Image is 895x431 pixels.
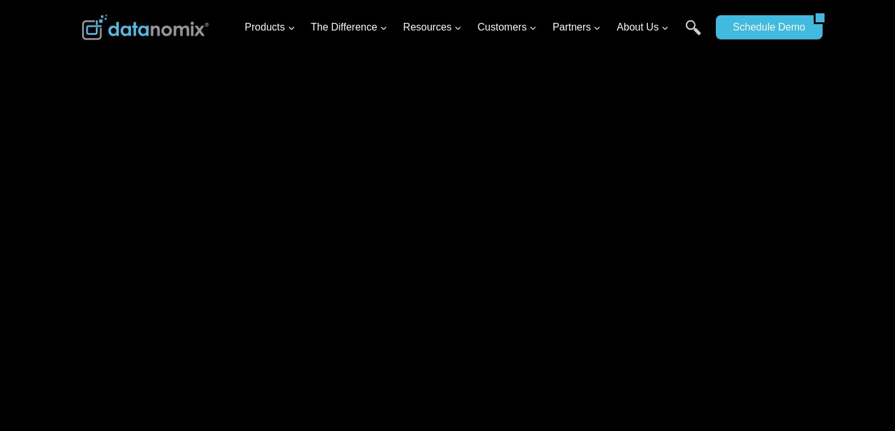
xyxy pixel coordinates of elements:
span: The Difference [311,19,387,36]
img: Datanomix [82,15,209,40]
span: Customers [478,19,537,36]
nav: Primary Navigation [239,7,710,48]
span: About Us [617,19,669,36]
span: Partners [553,19,601,36]
a: Schedule Demo [716,15,814,39]
a: Search [685,20,701,48]
span: Resources [403,19,462,36]
span: Products [245,19,295,36]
